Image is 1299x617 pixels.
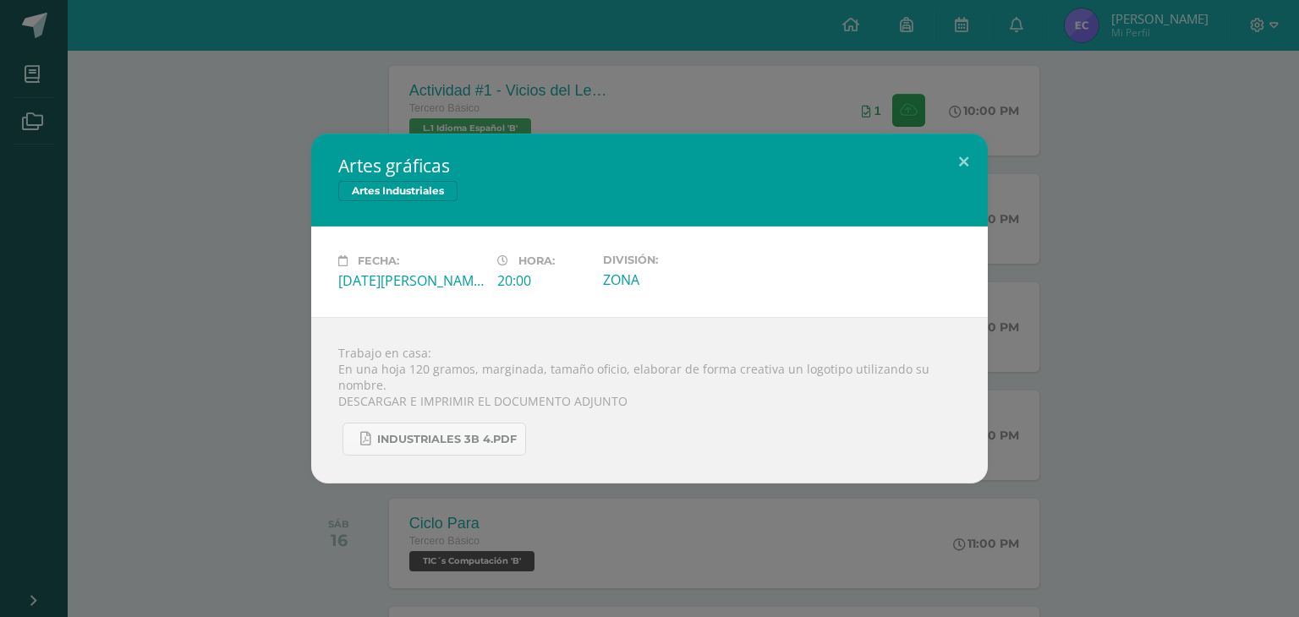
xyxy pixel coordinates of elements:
[603,270,748,289] div: ZONA
[338,181,458,201] span: Artes Industriales
[940,134,988,191] button: Close (Esc)
[358,254,399,267] span: Fecha:
[311,317,988,483] div: Trabajo en casa: En una hoja 120 gramos, marginada, tamaño oficio, elaborar de forma creativa un ...
[518,254,555,267] span: Hora:
[603,254,748,266] label: División:
[343,423,526,456] a: INDUSTRIALES 3B 4.pdf
[377,433,517,446] span: INDUSTRIALES 3B 4.pdf
[338,271,484,290] div: [DATE][PERSON_NAME]
[338,154,961,177] h2: Artes gráficas
[497,271,589,290] div: 20:00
